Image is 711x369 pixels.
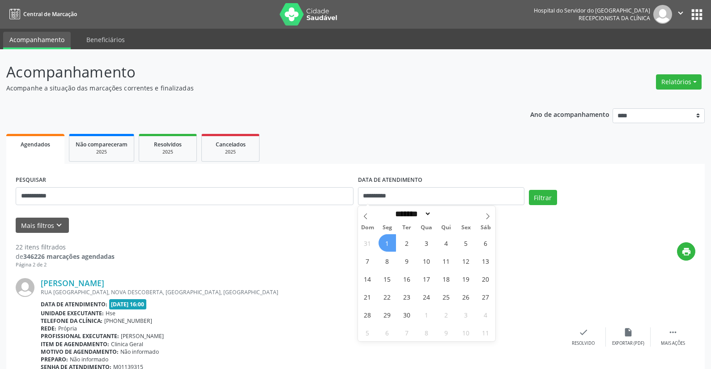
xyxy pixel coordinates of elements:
button: apps [689,7,705,22]
span: Setembro 22, 2025 [379,288,396,305]
span: Setembro 12, 2025 [457,252,475,270]
span: Outubro 8, 2025 [418,324,435,341]
i: insert_drive_file [623,327,633,337]
span: Outubro 10, 2025 [457,324,475,341]
span: Setembro 28, 2025 [359,306,376,323]
b: Rede: [41,325,56,332]
img: img [16,278,34,297]
span: Agosto 31, 2025 [359,234,376,252]
b: Profissional executante: [41,332,119,340]
span: Setembro 21, 2025 [359,288,376,305]
div: Mais ações [661,340,685,347]
span: Setembro 11, 2025 [438,252,455,270]
div: Exportar (PDF) [612,340,644,347]
b: Data de atendimento: [41,300,107,308]
span: Setembro 13, 2025 [477,252,494,270]
div: 2025 [145,149,190,155]
span: Outubro 11, 2025 [477,324,494,341]
span: Setembro 7, 2025 [359,252,376,270]
div: Hospital do Servidor do [GEOGRAPHIC_DATA] [534,7,650,14]
span: Setembro 23, 2025 [398,288,416,305]
b: Telefone da clínica: [41,317,102,325]
p: Acompanhamento [6,61,495,83]
a: Central de Marcação [6,7,77,21]
span: Não informado [70,356,108,363]
span: Setembro 10, 2025 [418,252,435,270]
b: Item de agendamento: [41,340,109,348]
span: Outubro 2, 2025 [438,306,455,323]
span: Não informado [120,348,159,356]
button: print [677,242,695,261]
div: 2025 [208,149,253,155]
span: Setembro 30, 2025 [398,306,416,323]
span: Outubro 9, 2025 [438,324,455,341]
img: img [653,5,672,24]
b: Preparo: [41,356,68,363]
span: [PHONE_NUMBER] [104,317,152,325]
input: Year [431,209,461,219]
span: Setembro 2, 2025 [398,234,416,252]
div: RUA [GEOGRAPHIC_DATA], NOVA DESCOBERTA, [GEOGRAPHIC_DATA], [GEOGRAPHIC_DATA] [41,288,561,296]
i:  [668,327,678,337]
select: Month [392,209,432,219]
i: check [579,327,588,337]
a: Acompanhamento [3,32,71,49]
strong: 346226 marcações agendadas [23,252,115,261]
p: Acompanhe a situação das marcações correntes e finalizadas [6,83,495,93]
div: de [16,252,115,261]
span: Setembro 14, 2025 [359,270,376,287]
span: Setembro 29, 2025 [379,306,396,323]
span: Setembro 8, 2025 [379,252,396,270]
span: Clinica Geral [111,340,143,348]
span: Setembro 26, 2025 [457,288,475,305]
span: Não compareceram [76,141,128,148]
a: Beneficiários [80,32,131,47]
span: Hse [106,309,115,317]
span: Cancelados [216,141,246,148]
span: Outubro 5, 2025 [359,324,376,341]
span: [PERSON_NAME] [121,332,164,340]
p: Ano de acompanhamento [530,108,609,120]
span: [DATE] 16:00 [109,299,147,309]
span: Outubro 7, 2025 [398,324,416,341]
button: Relatórios [656,74,702,90]
span: Própria [58,325,77,332]
b: Motivo de agendamento: [41,348,119,356]
span: Setembro 6, 2025 [477,234,494,252]
button: Mais filtroskeyboard_arrow_down [16,218,69,233]
span: Setembro 3, 2025 [418,234,435,252]
span: Setembro 15, 2025 [379,270,396,287]
span: Setembro 19, 2025 [457,270,475,287]
span: Setembro 24, 2025 [418,288,435,305]
label: PESQUISAR [16,173,46,187]
span: Setembro 20, 2025 [477,270,494,287]
i:  [676,8,685,18]
span: Setembro 9, 2025 [398,252,416,270]
span: Outubro 1, 2025 [418,306,435,323]
i: print [681,247,691,257]
span: Qui [436,225,456,231]
span: Setembro 5, 2025 [457,234,475,252]
span: Setembro 18, 2025 [438,270,455,287]
span: Setembro 17, 2025 [418,270,435,287]
span: Resolvidos [154,141,182,148]
span: Outubro 6, 2025 [379,324,396,341]
span: Sex [456,225,476,231]
label: DATA DE ATENDIMENTO [358,173,422,187]
span: Central de Marcação [23,10,77,18]
div: 2025 [76,149,128,155]
span: Agendados [21,141,50,148]
span: Setembro 1, 2025 [379,234,396,252]
span: Ter [397,225,417,231]
span: Seg [377,225,397,231]
b: Unidade executante: [41,309,104,317]
span: Dom [358,225,378,231]
div: Página 2 de 2 [16,261,115,269]
a: [PERSON_NAME] [41,278,104,288]
div: Resolvido [572,340,595,347]
button: Filtrar [529,190,557,205]
span: Setembro 27, 2025 [477,288,494,305]
span: Setembro 25, 2025 [438,288,455,305]
span: Outubro 4, 2025 [477,306,494,323]
span: Recepcionista da clínica [579,14,650,22]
